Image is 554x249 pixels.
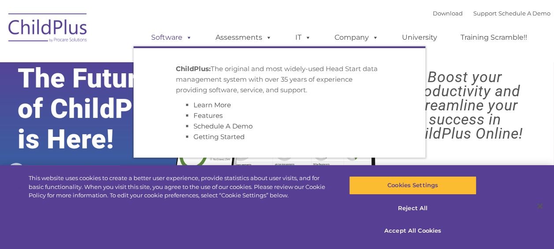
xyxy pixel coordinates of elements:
[452,29,536,46] a: Training Scramble!!
[193,122,253,130] a: Schedule A Demo
[498,10,550,17] a: Schedule A Demo
[433,10,550,17] font: |
[123,94,160,101] span: Phone number
[349,222,476,240] button: Accept All Cookies
[4,7,92,51] img: ChildPlus by Procare Solutions
[286,29,320,46] a: IT
[383,70,547,140] rs-layer: Boost your productivity and streamline your success in ChildPlus Online!
[349,176,476,195] button: Cookies Settings
[193,101,231,109] a: Learn More
[18,63,194,155] rs-layer: The Future of ChildPlus is Here!
[349,199,476,218] button: Reject All
[207,29,281,46] a: Assessments
[176,64,383,95] p: The original and most widely-used Head Start data management system with over 35 years of experie...
[530,196,550,216] button: Close
[393,29,446,46] a: University
[29,174,332,200] div: This website uses cookies to create a better user experience, provide statistics about user visit...
[433,10,463,17] a: Download
[123,58,149,65] span: Last name
[176,64,211,73] strong: ChildPlus:
[326,29,387,46] a: Company
[142,29,201,46] a: Software
[473,10,497,17] a: Support
[193,132,245,141] a: Getting Started
[193,111,223,120] a: Features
